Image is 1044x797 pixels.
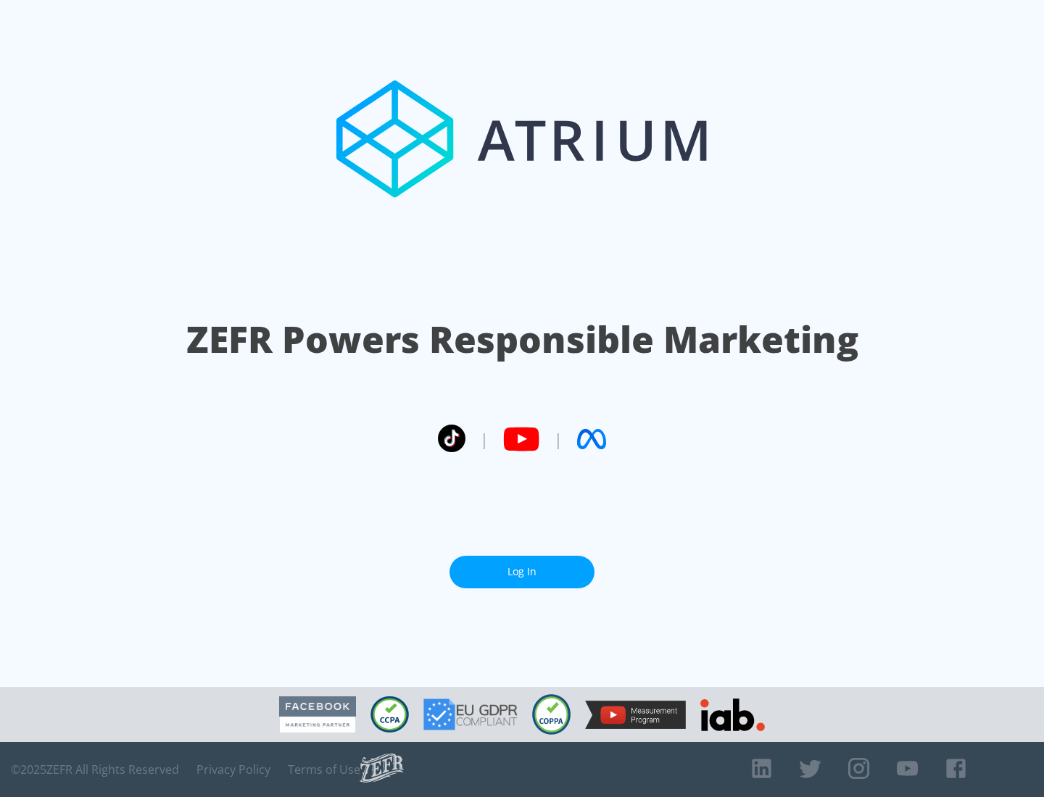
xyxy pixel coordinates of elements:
img: COPPA Compliant [532,694,571,735]
span: | [480,428,489,450]
a: Terms of Use [288,762,360,777]
img: GDPR Compliant [423,698,518,730]
img: Facebook Marketing Partner [279,696,356,733]
img: CCPA Compliant [370,696,409,733]
h1: ZEFR Powers Responsible Marketing [186,314,858,364]
a: Log In [449,556,594,588]
img: IAB [700,698,765,731]
span: © 2025 ZEFR All Rights Reserved [11,762,179,777]
img: YouTube Measurement Program [585,701,686,729]
span: | [554,428,563,450]
a: Privacy Policy [196,762,270,777]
